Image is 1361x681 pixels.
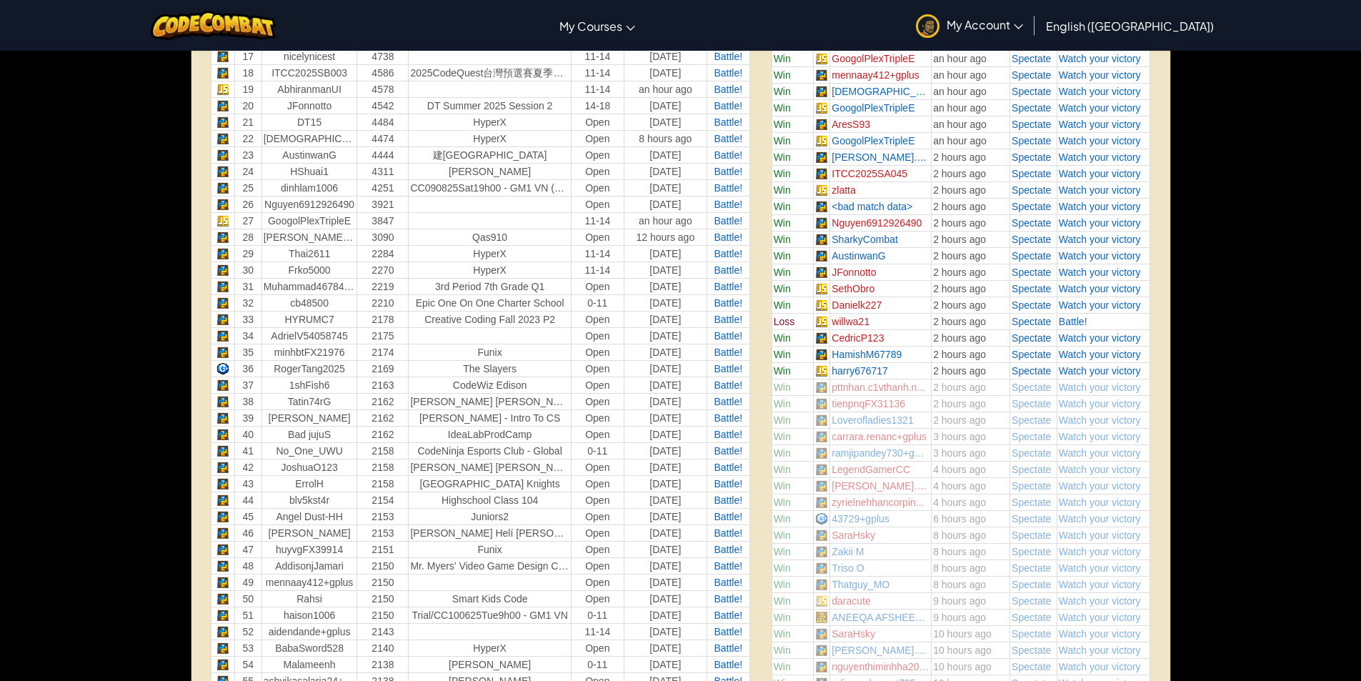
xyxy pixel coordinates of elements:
a: Battle! [714,100,742,111]
td: GoogolPlexTripleE [830,99,932,116]
span: Battle! [714,182,742,194]
a: Spectate [1012,579,1051,590]
span: Win [774,86,791,97]
span: Spectate [1012,86,1051,97]
a: Spectate [1012,546,1051,557]
td: mennaay412+gplus [830,66,932,83]
a: Battle! [714,478,742,489]
a: Battle! [714,215,742,227]
a: Spectate [1012,661,1051,672]
span: Battle! [714,412,742,424]
span: Spectate [1012,365,1051,377]
a: Spectate [1012,595,1051,607]
a: Watch your victory [1059,530,1141,541]
a: Watch your victory [1059,365,1141,377]
td: 4474 [357,130,409,146]
span: Spectate [1012,431,1051,442]
td: 23 [234,146,261,163]
td: 24 [234,163,261,179]
a: Battle! [1059,316,1087,327]
a: Watch your victory [1059,168,1141,179]
a: Spectate [1012,497,1051,508]
td: Open [571,114,624,130]
td: 4578 [357,81,409,97]
td: 4484 [357,114,409,130]
td: 2 hours ago [932,149,1010,165]
a: Spectate [1012,267,1051,278]
span: Win [774,102,791,114]
td: [DATE] [624,48,707,64]
span: Watch your victory [1059,497,1141,508]
span: Spectate [1012,69,1051,81]
span: Battle! [714,330,742,342]
a: Battle! [714,314,742,325]
span: Spectate [1012,332,1051,344]
span: Battle! [714,642,742,654]
td: 建[GEOGRAPHIC_DATA] [409,146,571,163]
td: [DATE] [624,114,707,130]
a: Spectate [1012,135,1051,146]
span: Watch your victory [1059,579,1141,590]
span: Battle! [714,133,742,144]
a: Battle! [714,659,742,670]
span: Spectate [1012,398,1051,409]
span: Spectate [1012,562,1051,574]
a: Watch your victory [1059,102,1141,114]
a: Watch your victory [1059,595,1141,607]
span: Watch your victory [1059,480,1141,492]
span: English ([GEOGRAPHIC_DATA]) [1046,19,1214,34]
a: Battle! [714,199,742,210]
a: Battle! [714,396,742,407]
a: Battle! [714,560,742,572]
a: Battle! [714,379,742,391]
span: Watch your victory [1059,201,1141,212]
span: Battle! [714,445,742,457]
a: Battle! [714,116,742,128]
a: Battle! [714,347,742,358]
a: Watch your victory [1059,250,1141,262]
span: Spectate [1012,382,1051,393]
a: Battle! [714,577,742,588]
a: Watch your victory [1059,69,1141,81]
td: 21 [234,114,261,130]
td: AresS93 [830,116,932,132]
span: Spectate [1012,53,1051,64]
td: Open [571,130,624,146]
td: an hour ago [932,132,1010,149]
td: [PERSON_NAME].evansTest... [830,149,932,165]
span: Battle! [714,593,742,605]
a: Battle! [714,281,742,292]
a: Battle! [714,248,742,259]
a: Spectate [1012,299,1051,311]
td: an hour ago [624,81,707,97]
a: Watch your victory [1059,332,1141,344]
span: Battle! [714,511,742,522]
a: Watch your victory [1059,283,1141,294]
a: Watch your victory [1059,447,1141,459]
a: Spectate [1012,119,1051,130]
span: Spectate [1012,201,1051,212]
a: Battle! [714,84,742,95]
span: Battle! [714,363,742,374]
a: Watch your victory [1059,513,1141,525]
a: Watch your victory [1059,414,1141,426]
td: [DATE] [624,97,707,114]
span: Battle! [714,166,742,177]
